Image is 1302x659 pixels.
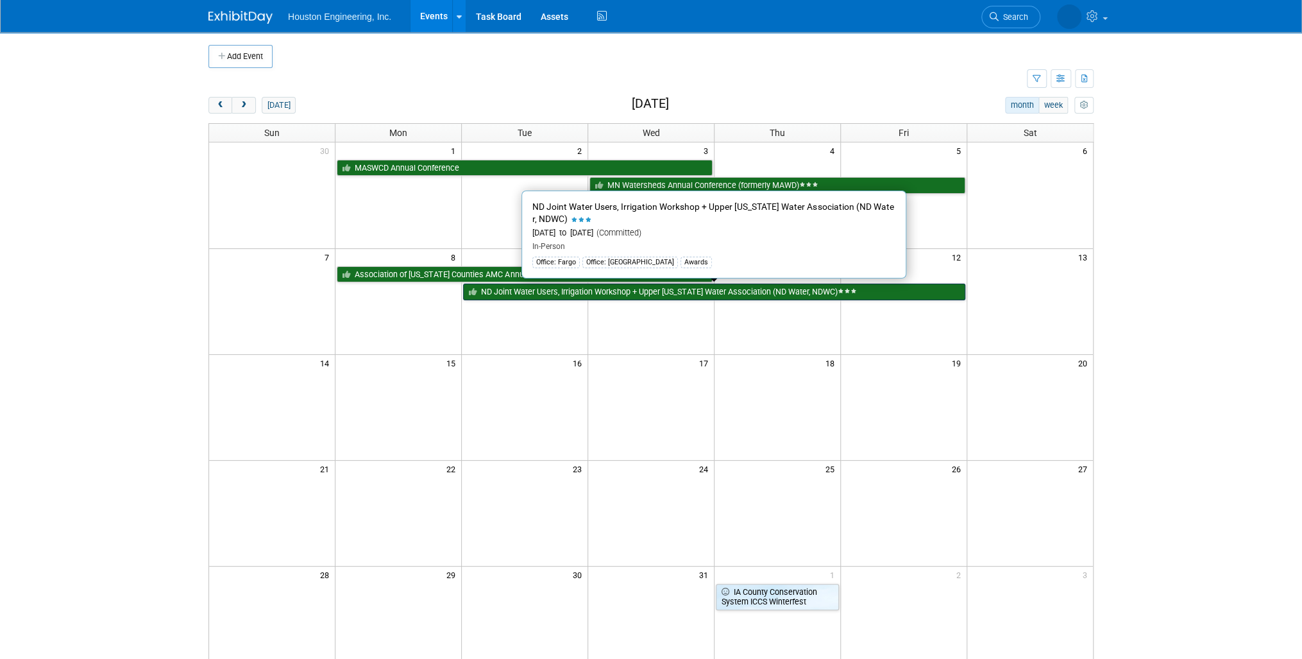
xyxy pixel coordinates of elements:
[582,257,678,268] div: Office: [GEOGRAPHIC_DATA]
[702,142,714,158] span: 3
[319,567,335,583] span: 28
[532,228,895,239] div: [DATE] to [DATE]
[445,355,461,371] span: 15
[1079,101,1088,110] i: Personalize Calendar
[1081,567,1093,583] span: 3
[208,45,273,68] button: Add Event
[951,249,967,265] span: 12
[532,201,893,224] span: ND Joint Water Users, Irrigation Workshop + Upper [US_STATE] Water Association (ND Water, NDWC)
[1077,355,1093,371] span: 20
[576,142,588,158] span: 2
[262,97,296,114] button: [DATE]
[1005,97,1039,114] button: month
[450,249,461,265] span: 8
[698,355,714,371] span: 17
[571,355,588,371] span: 16
[208,11,273,24] img: ExhibitDay
[824,355,840,371] span: 18
[337,266,713,283] a: Association of [US_STATE] Counties AMC Annual Conference
[232,97,255,114] button: next
[1077,249,1093,265] span: 13
[571,461,588,477] span: 23
[951,355,967,371] span: 19
[951,461,967,477] span: 26
[981,6,1040,28] a: Search
[1077,461,1093,477] span: 27
[1023,128,1036,138] span: Sat
[323,249,335,265] span: 7
[264,128,280,138] span: Sun
[770,128,785,138] span: Thu
[716,584,839,610] a: IA County Conservation System ICCS Winterfest
[698,567,714,583] span: 31
[532,242,565,251] span: In-Person
[319,355,335,371] span: 14
[337,160,713,176] a: MASWCD Annual Conference
[824,461,840,477] span: 25
[389,128,407,138] span: Mon
[319,142,335,158] span: 30
[445,567,461,583] span: 29
[288,12,391,22] span: Houston Engineering, Inc.
[532,257,580,268] div: Office: Fargo
[445,461,461,477] span: 22
[681,257,712,268] div: Awards
[829,567,840,583] span: 1
[899,128,909,138] span: Fri
[955,142,967,158] span: 5
[208,97,232,114] button: prev
[642,128,659,138] span: Wed
[1081,142,1093,158] span: 6
[593,228,641,237] span: (Committed)
[571,567,588,583] span: 30
[589,177,965,194] a: MN Watersheds Annual Conference (formerly MAWD)
[1074,97,1094,114] button: myCustomButton
[463,284,965,300] a: ND Joint Water Users, Irrigation Workshop + Upper [US_STATE] Water Association (ND Water, NDWC)
[698,461,714,477] span: 24
[999,12,1028,22] span: Search
[632,97,669,111] h2: [DATE]
[955,567,967,583] span: 2
[450,142,461,158] span: 1
[1038,97,1068,114] button: week
[319,461,335,477] span: 21
[1057,4,1081,29] img: Heidi Joarnt
[829,142,840,158] span: 4
[518,128,532,138] span: Tue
